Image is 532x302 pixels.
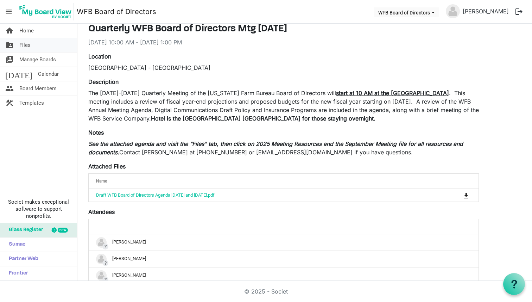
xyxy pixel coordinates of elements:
[374,7,439,17] button: WFB Board of Directors dropdownbutton
[19,53,56,67] span: Manage Boards
[17,3,77,20] a: My Board View Logo
[5,81,14,95] span: people
[38,67,59,81] span: Calendar
[88,128,104,137] label: Notes
[2,5,15,18] span: menu
[5,38,14,52] span: folder_shared
[5,223,43,237] span: Glass Register
[5,252,38,266] span: Partner Web
[88,78,119,86] label: Description
[5,67,32,81] span: [DATE]
[5,266,28,281] span: Frontier
[89,234,479,251] td: ?Anne Lawrence is template cell column header
[77,5,156,19] a: WFB Board of Directors
[89,267,479,284] td: ?Bridget Coon is template cell column header
[151,115,375,122] span: Hotel is the [GEOGRAPHIC_DATA] [GEOGRAPHIC_DATA] for those staying overnight.
[244,288,288,295] a: © 2025 - Societ
[460,4,512,18] a: [PERSON_NAME]
[19,81,57,95] span: Board Members
[102,277,108,283] span: ?
[88,140,463,156] em: See the attached agenda and visit the "Files" tab, then click on 2025 Meeting Resources and the S...
[96,270,471,281] div: [PERSON_NAME]
[96,254,471,264] div: [PERSON_NAME]
[446,4,460,18] img: no-profile-picture.svg
[19,24,34,38] span: Home
[88,162,126,171] label: Attached Files
[89,189,435,202] td: Draft WFB Board of Directors Agenda 9-18 and 9-19-2025.pdf is template cell column header Name
[58,228,68,233] div: new
[435,189,479,202] td: is Command column column header
[88,63,479,72] div: [GEOGRAPHIC_DATA] - [GEOGRAPHIC_DATA]
[19,38,31,52] span: Files
[96,237,107,248] img: no-profile-picture.svg
[5,238,25,252] span: Sumac
[102,260,108,266] span: ?
[88,89,479,123] p: The [DATE]-[DATE] Quarterly Meeting of the [US_STATE] Farm Bureau Board of Directors will . This ...
[89,251,479,267] td: ?Bailey Moon is template cell column header
[5,96,14,110] span: construction
[96,270,107,281] img: no-profile-picture.svg
[336,90,449,97] span: start at 10 AM at the [GEOGRAPHIC_DATA]
[88,140,479,156] p: Contact [PERSON_NAME] at [PHONE_NUMBER] or [EMAIL_ADDRESS][DOMAIN_NAME] if you have questions.
[19,96,44,110] span: Templates
[88,38,479,47] div: [DATE] 10:00 AM - [DATE] 1:00 PM
[512,4,526,19] button: logout
[88,52,111,61] label: Location
[96,179,107,184] span: Name
[88,208,115,216] label: Attendees
[17,3,74,20] img: My Board View Logo
[5,53,14,67] span: switch_account
[96,192,215,198] a: Draft WFB Board of Directors Agenda [DATE] and [DATE].pdf
[102,244,108,249] span: ?
[88,23,479,35] h3: Quarterly WFB Board of Directors Mtg [DATE]
[3,198,74,220] span: Societ makes exceptional software to support nonprofits.
[5,24,14,38] span: home
[96,237,471,248] div: [PERSON_NAME]
[461,190,471,200] button: Download
[96,254,107,264] img: no-profile-picture.svg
